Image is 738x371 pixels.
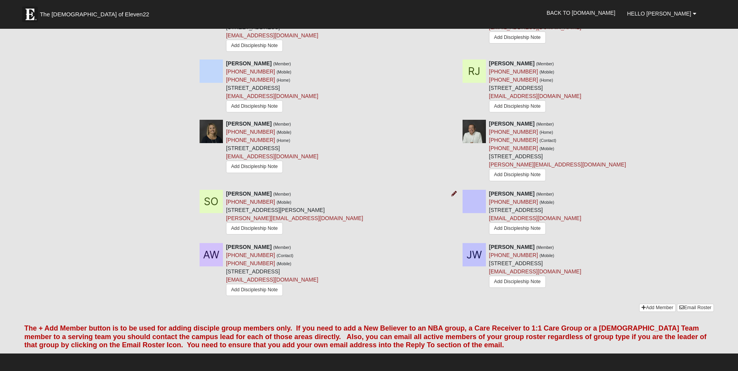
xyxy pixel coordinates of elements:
[226,190,363,237] div: [STREET_ADDRESS][PERSON_NAME]
[226,215,363,221] a: [PERSON_NAME][EMAIL_ADDRESS][DOMAIN_NAME]
[277,70,291,74] small: (Mobile)
[226,222,283,234] a: Add Discipleship Note
[540,130,553,135] small: (Home)
[489,145,538,151] a: [PHONE_NUMBER]
[226,32,318,38] a: [EMAIL_ADDRESS][DOMAIN_NAME]
[540,253,554,258] small: (Mobile)
[489,100,546,112] a: Add Discipleship Note
[489,268,581,275] a: [EMAIL_ADDRESS][DOMAIN_NAME]
[489,60,535,66] strong: [PERSON_NAME]
[226,243,318,298] div: [STREET_ADDRESS]
[277,78,290,82] small: (Home)
[536,245,554,250] small: (Member)
[489,276,546,288] a: Add Discipleship Note
[489,199,538,205] a: [PHONE_NUMBER]
[621,4,702,23] a: Hello [PERSON_NAME]
[540,78,553,82] small: (Home)
[489,59,581,114] div: [STREET_ADDRESS]
[489,68,538,75] a: [PHONE_NUMBER]
[489,244,535,250] strong: [PERSON_NAME]
[489,137,538,143] a: [PHONE_NUMBER]
[226,100,283,112] a: Add Discipleship Note
[277,261,291,266] small: (Mobile)
[273,192,291,196] small: (Member)
[489,93,581,99] a: [EMAIL_ADDRESS][DOMAIN_NAME]
[226,93,318,99] a: [EMAIL_ADDRESS][DOMAIN_NAME]
[541,3,621,23] a: Back to [DOMAIN_NAME]
[226,260,275,266] a: [PHONE_NUMBER]
[277,200,291,205] small: (Mobile)
[277,138,290,143] small: (Home)
[639,304,675,312] a: Add Member
[540,200,554,205] small: (Mobile)
[226,191,272,197] strong: [PERSON_NAME]
[226,153,318,159] a: [EMAIL_ADDRESS][DOMAIN_NAME]
[536,192,554,196] small: (Member)
[489,161,626,168] a: [PERSON_NAME][EMAIL_ADDRESS][DOMAIN_NAME]
[489,121,535,127] strong: [PERSON_NAME]
[226,129,275,135] a: [PHONE_NUMBER]
[273,61,291,66] small: (Member)
[226,68,275,75] a: [PHONE_NUMBER]
[489,190,581,236] div: [STREET_ADDRESS]
[489,129,538,135] a: [PHONE_NUMBER]
[536,122,554,126] small: (Member)
[226,276,318,283] a: [EMAIL_ADDRESS][DOMAIN_NAME]
[489,252,538,258] a: [PHONE_NUMBER]
[226,137,275,143] a: [PHONE_NUMBER]
[40,10,149,18] span: The [DEMOGRAPHIC_DATA] of Eleven22
[277,130,291,135] small: (Mobile)
[489,120,626,184] div: [STREET_ADDRESS]
[273,245,291,250] small: (Member)
[627,10,691,17] span: Hello [PERSON_NAME]
[489,24,581,30] a: [EMAIL_ADDRESS][DOMAIN_NAME]
[226,120,318,175] div: [STREET_ADDRESS]
[489,169,546,181] a: Add Discipleship Note
[24,324,706,349] font: The + Add Member button is to be used for adding disciple group members only. If you need to add ...
[536,61,554,66] small: (Member)
[226,121,272,127] strong: [PERSON_NAME]
[226,284,283,296] a: Add Discipleship Note
[677,304,713,312] a: Email Roster
[277,253,293,258] small: (Contact)
[489,31,546,44] a: Add Discipleship Note
[489,243,581,290] div: [STREET_ADDRESS]
[226,244,272,250] strong: [PERSON_NAME]
[226,252,275,258] a: [PHONE_NUMBER]
[273,122,291,126] small: (Member)
[226,59,318,114] div: [STREET_ADDRESS]
[489,215,581,221] a: [EMAIL_ADDRESS][DOMAIN_NAME]
[226,77,275,83] a: [PHONE_NUMBER]
[489,191,535,197] strong: [PERSON_NAME]
[226,199,275,205] a: [PHONE_NUMBER]
[22,7,38,22] img: Eleven22 logo
[540,70,554,74] small: (Mobile)
[226,60,272,66] strong: [PERSON_NAME]
[540,146,554,151] small: (Mobile)
[489,222,546,234] a: Add Discipleship Note
[540,138,556,143] small: (Contact)
[489,77,538,83] a: [PHONE_NUMBER]
[18,3,174,22] a: The [DEMOGRAPHIC_DATA] of Eleven22
[226,40,283,52] a: Add Discipleship Note
[226,161,283,173] a: Add Discipleship Note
